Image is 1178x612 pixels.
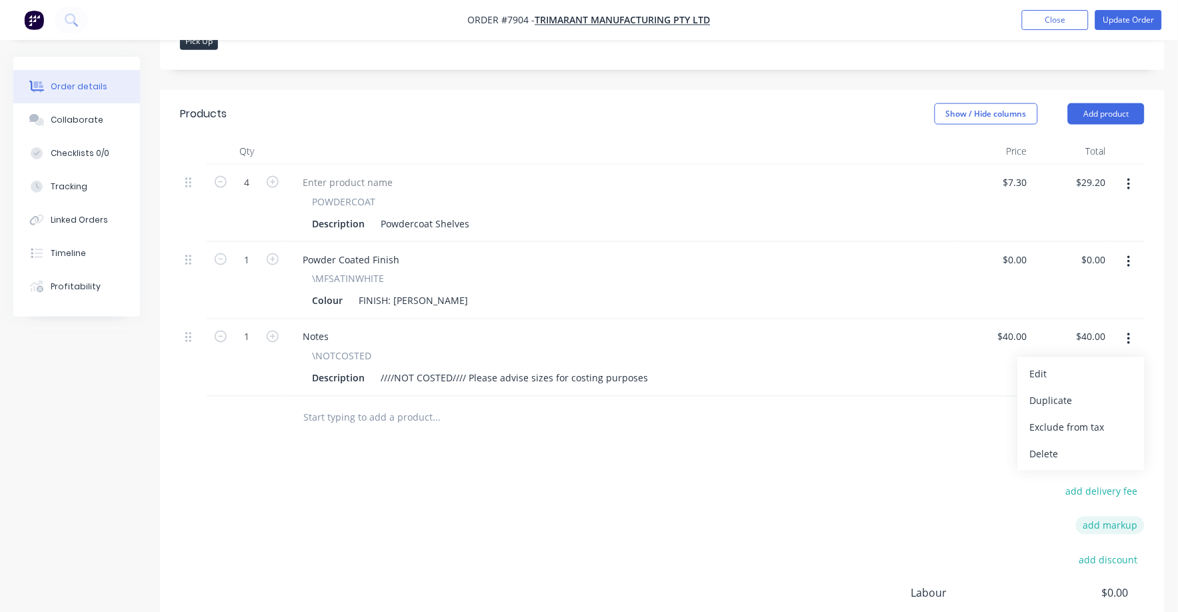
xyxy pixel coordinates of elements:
div: Profitability [51,281,101,293]
div: Order details [51,81,107,93]
div: Collaborate [51,114,103,126]
div: Powder Coated Finish [292,250,410,269]
button: Duplicate [1018,387,1145,414]
div: Description [307,214,370,233]
div: Products [180,106,227,122]
button: Update Order [1095,10,1162,30]
div: Exclude from tax [1030,418,1133,437]
button: add discount [1072,551,1145,569]
span: \MFSATINWHITE [312,272,384,286]
button: Linked Orders [13,203,140,237]
div: Delete [1030,445,1133,464]
a: Trimarant Manufacturing Pty Ltd [535,14,711,27]
button: add delivery fee [1059,483,1145,501]
div: Linked Orders [51,214,108,226]
div: Description [307,369,370,388]
button: Delete [1018,441,1145,467]
div: Total [1033,138,1112,165]
div: Qty [207,138,287,165]
button: Add product [1068,103,1145,125]
span: Labour [911,585,1030,601]
div: Timeline [51,247,86,259]
span: \NOTCOSTED [312,349,371,363]
div: ////NOT COSTED//// Please advise sizes for costing purposes [375,369,653,388]
input: Start typing to add a product... [303,405,569,431]
span: POWDERCOAT [312,195,375,209]
button: Edit [1018,361,1145,387]
div: Notes [292,327,339,347]
button: Show / Hide columns [935,103,1038,125]
div: Checklists 0/0 [51,147,109,159]
span: Order #7904 - [468,14,535,27]
div: Pick Up [180,33,218,50]
button: Exclude from tax [1018,414,1145,441]
button: add markup [1076,517,1145,535]
div: Colour [307,291,348,311]
div: Price [953,138,1033,165]
div: FINISH: [PERSON_NAME] [353,291,473,311]
div: Edit [1030,365,1133,384]
button: Order details [13,70,140,103]
div: Powdercoat Shelves [375,214,475,233]
button: Close [1022,10,1089,30]
span: $0.00 [1030,585,1129,601]
button: Profitability [13,270,140,303]
img: Factory [24,10,44,30]
button: Tracking [13,170,140,203]
div: Duplicate [1030,391,1133,411]
button: Timeline [13,237,140,270]
button: Collaborate [13,103,140,137]
div: Tracking [51,181,87,193]
button: Checklists 0/0 [13,137,140,170]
